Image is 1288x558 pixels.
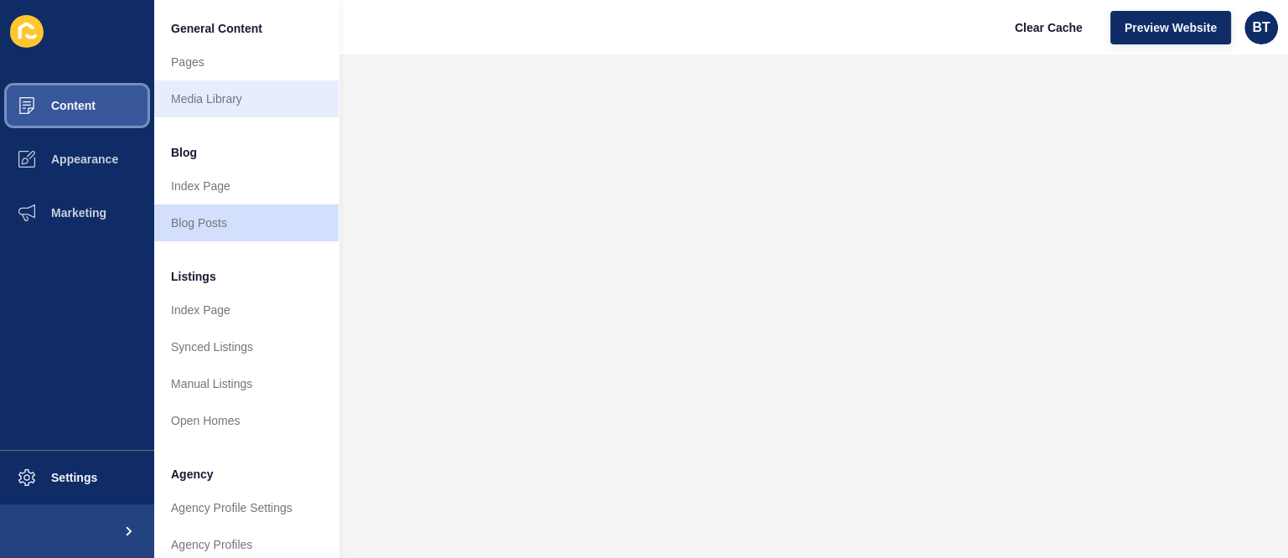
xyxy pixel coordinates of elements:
[154,489,339,526] a: Agency Profile Settings
[154,204,339,241] a: Blog Posts
[1015,19,1083,36] span: Clear Cache
[1252,19,1270,36] span: BT
[154,44,339,80] a: Pages
[154,328,339,365] a: Synced Listings
[171,268,216,285] span: Listings
[154,402,339,439] a: Open Homes
[154,292,339,328] a: Index Page
[154,365,339,402] a: Manual Listings
[154,80,339,117] a: Media Library
[154,168,339,204] a: Index Page
[171,20,262,37] span: General Content
[171,466,214,483] span: Agency
[1110,11,1231,44] button: Preview Website
[1125,19,1217,36] span: Preview Website
[171,144,197,161] span: Blog
[1001,11,1097,44] button: Clear Cache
